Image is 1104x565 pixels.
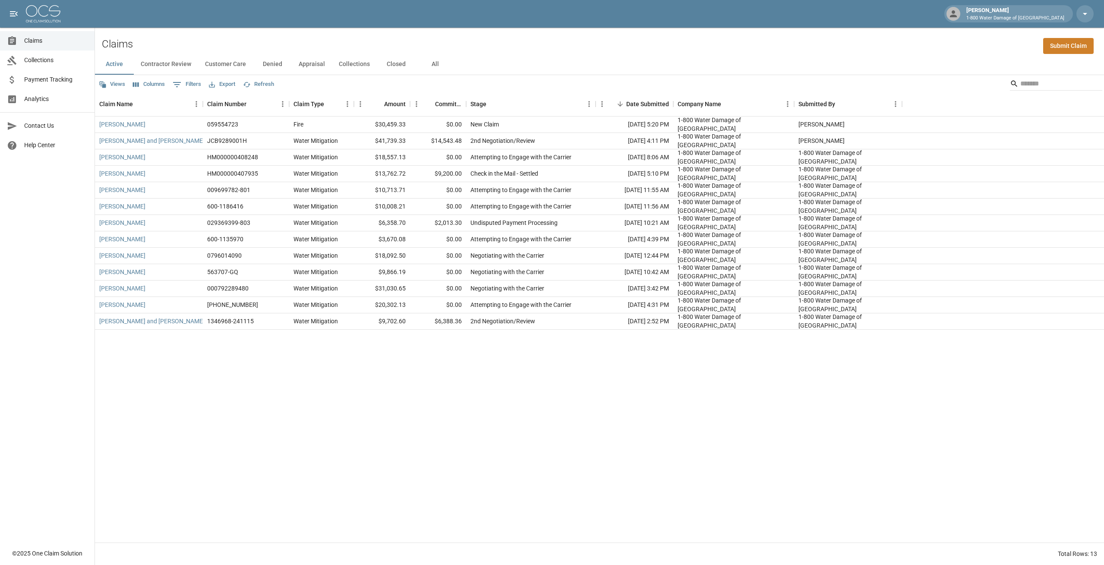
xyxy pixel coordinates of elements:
[241,78,276,91] button: Refresh
[26,5,60,22] img: ocs-logo-white-transparent.png
[102,38,133,51] h2: Claims
[470,202,571,211] div: Attempting to Engage with the Carrier
[470,218,558,227] div: Undisputed Payment Processing
[470,92,486,116] div: Stage
[410,98,423,110] button: Menu
[835,98,847,110] button: Sort
[798,148,898,166] div: 1-800 Water Damage of Athens
[134,54,198,75] button: Contractor Review
[332,54,377,75] button: Collections
[99,268,145,276] a: [PERSON_NAME]
[423,98,435,110] button: Sort
[99,169,145,178] a: [PERSON_NAME]
[354,166,410,182] div: $13,762.72
[293,317,338,325] div: Water Mitigation
[596,281,673,297] div: [DATE] 3:42 PM
[354,92,410,116] div: Amount
[24,75,88,84] span: Payment Tracking
[207,218,250,227] div: 029369399-803
[293,153,338,161] div: Water Mitigation
[678,181,790,199] div: 1-800 Water Damage of Athens
[293,284,338,293] div: Water Mitigation
[410,264,466,281] div: $0.00
[24,56,88,65] span: Collections
[596,199,673,215] div: [DATE] 11:56 AM
[341,98,354,110] button: Menu
[354,313,410,330] div: $9,702.60
[253,54,292,75] button: Denied
[596,313,673,330] div: [DATE] 2:52 PM
[798,92,835,116] div: Submitted By
[410,248,466,264] div: $0.00
[798,263,898,281] div: 1-800 Water Damage of Athens
[410,133,466,149] div: $14,543.48
[798,280,898,297] div: 1-800 Water Damage of Athens
[963,6,1068,22] div: [PERSON_NAME]
[410,313,466,330] div: $6,388.36
[384,92,406,116] div: Amount
[470,268,544,276] div: Negotiating with the Carrier
[678,116,790,133] div: 1-800 Water Damage of Athens
[614,98,626,110] button: Sort
[24,36,88,45] span: Claims
[207,169,258,178] div: HM000000407935
[293,300,338,309] div: Water Mitigation
[354,199,410,215] div: $10,008.21
[203,92,289,116] div: Claim Number
[293,235,338,243] div: Water Mitigation
[596,166,673,182] div: [DATE] 5:10 PM
[99,317,205,325] a: [PERSON_NAME] and [PERSON_NAME]
[596,231,673,248] div: [DATE] 4:39 PM
[99,153,145,161] a: [PERSON_NAME]
[354,182,410,199] div: $10,713.71
[678,280,790,297] div: 1-800 Water Damage of Athens
[99,120,145,129] a: [PERSON_NAME]
[798,165,898,182] div: 1-800 Water Damage of Athens
[416,54,454,75] button: All
[583,98,596,110] button: Menu
[207,78,237,91] button: Export
[435,92,462,116] div: Committed Amount
[794,92,902,116] div: Submitted By
[354,98,367,110] button: Menu
[596,133,673,149] div: [DATE] 4:11 PM
[276,98,289,110] button: Menu
[293,268,338,276] div: Water Mitigation
[470,317,535,325] div: 2nd Negotiation/Review
[678,230,790,248] div: 1-800 Water Damage of Athens
[354,133,410,149] div: $41,739.33
[372,98,384,110] button: Sort
[1010,77,1102,92] div: Search
[470,169,538,178] div: Check in the Mail - Settled
[293,218,338,227] div: Water Mitigation
[293,136,338,145] div: Water Mitigation
[354,117,410,133] div: $30,459.33
[470,284,544,293] div: Negotiating with the Carrier
[207,202,243,211] div: 600-1186416
[410,297,466,313] div: $0.00
[596,248,673,264] div: [DATE] 12:44 PM
[207,268,238,276] div: 563707-GQ
[798,296,898,313] div: 1-800 Water Damage of Athens
[798,312,898,330] div: 1-800 Water Damage of Athens
[410,182,466,199] div: $0.00
[99,218,145,227] a: [PERSON_NAME]
[354,264,410,281] div: $9,866.19
[207,317,254,325] div: 1346968-241115
[470,120,499,129] div: New Claim
[133,98,145,110] button: Sort
[596,297,673,313] div: [DATE] 4:31 PM
[1058,549,1097,558] div: Total Rows: 13
[292,54,332,75] button: Appraisal
[207,136,247,145] div: JCB9289001H
[99,300,145,309] a: [PERSON_NAME]
[207,284,249,293] div: 000792289480
[470,300,571,309] div: Attempting to Engage with the Carrier
[410,166,466,182] div: $9,200.00
[596,215,673,231] div: [DATE] 10:21 AM
[466,92,596,116] div: Stage
[354,297,410,313] div: $20,302.13
[293,186,338,194] div: Water Mitigation
[678,247,790,264] div: 1-800 Water Damage of Athens
[798,120,845,129] div: Chad Fallows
